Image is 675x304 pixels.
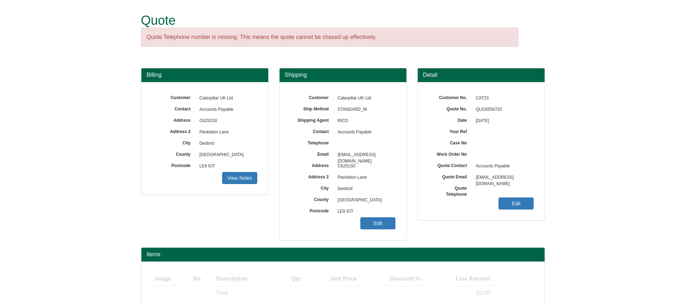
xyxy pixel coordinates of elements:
[472,104,534,115] span: QUO0556720
[285,72,401,78] h3: Shipping
[290,138,334,146] label: Telephone
[152,161,196,169] label: Postcode
[360,272,423,286] th: Discount %
[290,149,334,157] label: Email
[428,104,472,112] label: Quote No.
[428,115,472,124] label: Date
[334,195,396,206] span: [GEOGRAPHIC_DATA]
[147,251,539,258] h2: Items
[152,127,196,135] label: Address 2
[428,161,472,169] label: Quote Contact
[334,104,396,115] span: STANDARD_W
[290,104,334,112] label: Ship Method
[152,149,196,157] label: County
[141,28,518,47] div: Quote Telephone number is missing. This means the quote cannot be chased up effectively.
[290,127,334,135] label: Contact
[334,93,396,104] span: Caterpillar UK Ltd
[290,93,334,101] label: Customer
[147,72,263,78] h3: Billing
[196,149,258,161] span: [GEOGRAPHIC_DATA]
[277,272,304,286] th: Qty
[290,206,334,214] label: Postcode
[152,272,190,286] th: Image
[428,138,472,146] label: Case No
[472,161,534,172] span: Accounts Payable
[334,183,396,195] span: Desford
[428,127,472,135] label: Your Ref
[152,138,196,146] label: City
[334,206,396,217] span: LE9 9JT
[290,183,334,191] label: City
[472,93,534,104] span: CAT23
[428,93,472,101] label: Customer No.
[334,172,396,183] span: Peckleton Lane
[152,93,196,101] label: Customer
[499,197,534,210] a: Edit
[423,72,539,78] h3: Detail
[290,195,334,203] label: County
[196,138,258,149] span: Desford
[360,217,395,229] a: Edit
[290,161,334,169] label: Address
[428,149,472,157] label: Work Order No
[196,127,258,138] span: Peckleton Lane
[423,272,493,286] th: Line Amount
[472,172,534,183] span: [EMAIL_ADDRESS][DOMAIN_NAME]
[428,172,472,180] label: Quote Email
[152,104,196,112] label: Contact
[196,161,258,172] span: LE9 9JT
[222,172,257,184] a: View Notes
[334,149,396,161] span: [EMAIL_ADDRESS][DOMAIN_NAME]
[141,13,518,28] h1: Quote
[334,161,396,172] span: C6251S0
[428,183,472,197] label: Quote Telephone
[213,286,277,300] td: Total
[190,272,213,286] th: No
[290,172,334,180] label: Address 2
[304,272,360,286] th: Unit Price
[196,104,258,115] span: Accounts Payable
[213,272,277,286] th: Description
[334,127,396,138] span: Accounts Payable
[334,115,396,127] span: RICO
[152,115,196,124] label: Address
[476,290,490,296] span: £0.00
[196,93,258,104] span: Caterpillar UK Ltd
[290,115,334,124] label: Shipping Agent
[196,115,258,127] span: C6251S0
[472,115,534,127] span: [DATE]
